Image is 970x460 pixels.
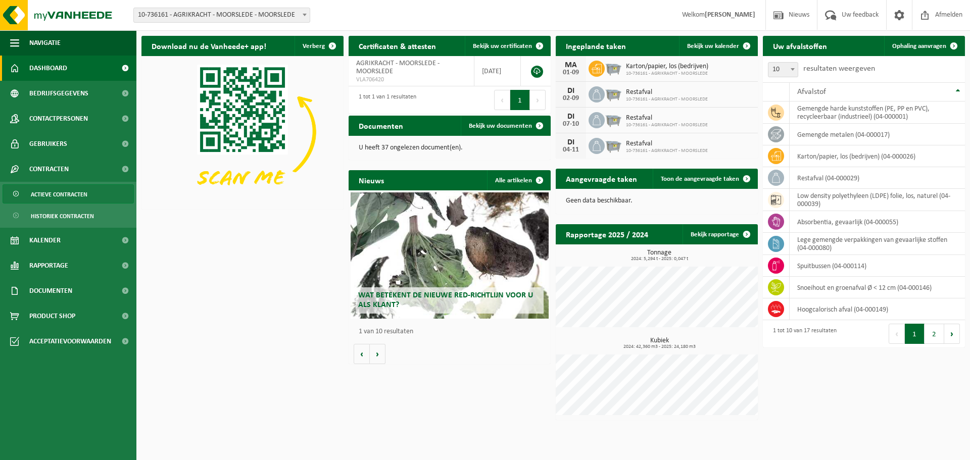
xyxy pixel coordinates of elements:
span: Dashboard [29,56,67,81]
td: spuitbussen (04-000114) [790,255,965,277]
a: Bekijk rapportage [683,224,757,244]
p: U heeft 37 ongelezen document(en). [359,144,541,151]
span: 2024: 5,294 t - 2025: 0,047 t [561,257,758,262]
span: 10-736161 - AGRIKRACHT - MOORSLEDE [626,71,708,77]
td: restafval (04-000029) [790,167,965,189]
div: 04-11 [561,146,581,154]
td: lege gemengde verpakkingen van gevaarlijke stoffen (04-000080) [790,233,965,255]
strong: [PERSON_NAME] [705,11,755,19]
span: 10-736161 - AGRIKRACHT - MOORSLEDE [626,122,708,128]
h2: Certificaten & attesten [349,36,446,56]
div: 1 tot 1 van 1 resultaten [354,89,416,111]
td: gemengde harde kunststoffen (PE, PP en PVC), recycleerbaar (industrieel) (04-000001) [790,101,965,124]
span: Afvalstof [797,88,826,96]
div: DI [561,138,581,146]
p: 1 van 10 resultaten [359,328,546,335]
span: Restafval [626,140,708,148]
h2: Nieuws [349,170,394,190]
div: 07-10 [561,121,581,128]
td: karton/papier, los (bedrijven) (04-000026) [790,145,965,167]
td: gemengde metalen (04-000017) [790,124,965,145]
div: 02-09 [561,95,581,102]
span: 10-736161 - AGRIKRACHT - MOORSLEDE [626,148,708,154]
span: Navigatie [29,30,61,56]
span: Product Shop [29,303,75,329]
h2: Download nu de Vanheede+ app! [141,36,276,56]
span: Kalender [29,228,61,253]
div: 01-09 [561,69,581,76]
a: Wat betekent de nieuwe RED-richtlijn voor u als klant? [351,192,549,319]
button: Next [944,324,960,344]
td: [DATE] [474,56,521,86]
button: Vorige [354,344,370,364]
a: Alle artikelen [487,170,550,190]
span: Karton/papier, los (bedrijven) [626,63,708,71]
div: 1 tot 10 van 17 resultaten [768,323,837,345]
button: Previous [889,324,905,344]
span: Restafval [626,114,708,122]
span: Bedrijfsgegevens [29,81,88,106]
a: Bekijk uw documenten [461,116,550,136]
span: 10-736161 - AGRIKRACHT - MOORSLEDE - MOORSLEDE [134,8,310,22]
span: 10 [768,62,798,77]
button: 1 [510,90,530,110]
a: Toon de aangevraagde taken [653,169,757,189]
img: WB-2500-GAL-GY-01 [605,136,622,154]
span: 10-736161 - AGRIKRACHT - MOORSLEDE [626,96,708,103]
span: Bekijk uw kalender [687,43,739,49]
td: hoogcalorisch afval (04-000149) [790,298,965,320]
h2: Ingeplande taken [556,36,636,56]
h2: Uw afvalstoffen [763,36,837,56]
span: Acceptatievoorwaarden [29,329,111,354]
button: 2 [925,324,944,344]
label: resultaten weergeven [803,65,875,73]
td: snoeihout en groenafval Ø < 12 cm (04-000146) [790,277,965,298]
span: Verberg [303,43,325,49]
div: DI [561,87,581,95]
img: WB-2500-GAL-GY-01 [605,59,622,76]
a: Historiek contracten [3,206,134,225]
img: WB-2500-GAL-GY-01 [605,111,622,128]
a: Bekijk uw certificaten [465,36,550,56]
span: Bekijk uw certificaten [473,43,532,49]
a: Actieve contracten [3,184,134,203]
span: Toon de aangevraagde taken [661,176,739,182]
h2: Documenten [349,116,413,135]
span: Documenten [29,278,72,303]
div: MA [561,61,581,69]
span: Wat betekent de nieuwe RED-richtlijn voor u als klant? [358,291,533,309]
a: Bekijk uw kalender [679,36,757,56]
h3: Tonnage [561,249,758,262]
span: Contracten [29,157,69,182]
span: 10-736161 - AGRIKRACHT - MOORSLEDE - MOORSLEDE [133,8,310,23]
span: 10 [768,63,798,77]
span: Actieve contracten [31,185,87,204]
button: 1 [905,324,925,344]
span: Gebruikers [29,131,67,157]
span: Rapportage [29,253,68,278]
img: Download de VHEPlus App [141,56,344,208]
a: Ophaling aanvragen [884,36,964,56]
span: Restafval [626,88,708,96]
span: Historiek contracten [31,207,94,226]
button: Next [530,90,546,110]
span: 2024: 42,360 m3 - 2025: 24,180 m3 [561,344,758,349]
button: Volgende [370,344,385,364]
h2: Rapportage 2025 / 2024 [556,224,658,244]
span: Ophaling aanvragen [892,43,946,49]
p: Geen data beschikbaar. [566,197,748,205]
span: AGRIKRACHT - MOORSLEDE - MOORSLEDE [356,60,440,75]
h3: Kubiek [561,337,758,349]
div: DI [561,113,581,121]
img: WB-2500-GAL-GY-01 [605,85,622,102]
span: Bekijk uw documenten [469,123,532,129]
h2: Aangevraagde taken [556,169,647,188]
td: absorbentia, gevaarlijk (04-000055) [790,211,965,233]
button: Previous [494,90,510,110]
td: low density polyethyleen (LDPE) folie, los, naturel (04-000039) [790,189,965,211]
span: VLA706420 [356,76,466,84]
button: Verberg [295,36,343,56]
span: Contactpersonen [29,106,88,131]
